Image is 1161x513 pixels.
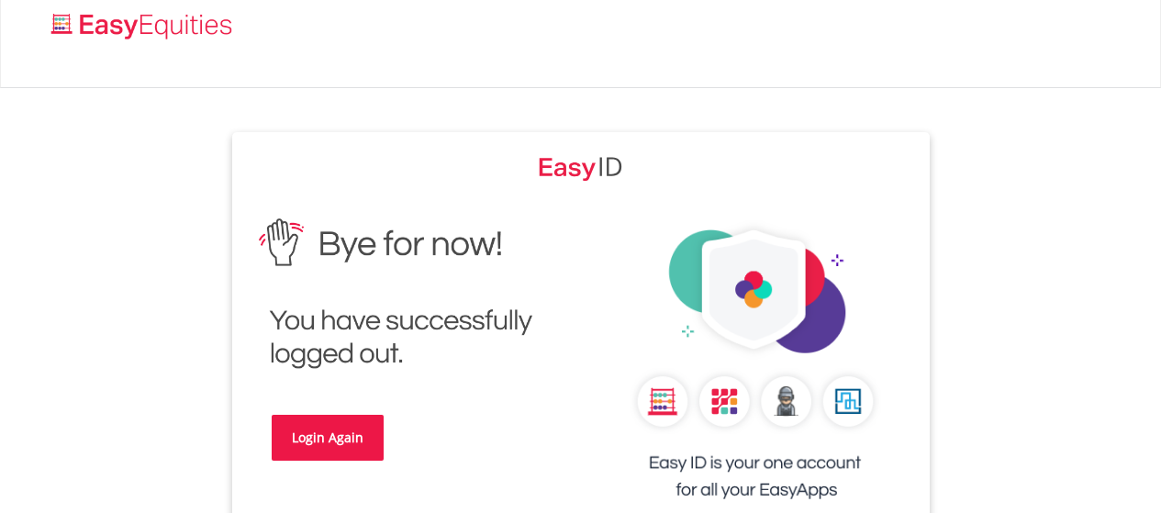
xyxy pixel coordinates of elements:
[272,415,384,461] a: Login Again
[246,206,567,383] img: EasyEquities
[539,151,623,182] img: EasyEquities
[48,11,240,41] img: EasyEquities_Logo.png
[44,5,240,41] a: Home page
